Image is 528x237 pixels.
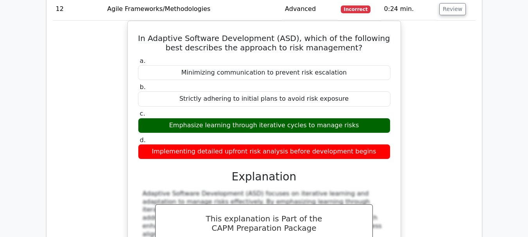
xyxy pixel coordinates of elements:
[140,110,145,117] span: c.
[138,65,390,80] div: Minimizing communication to prevent risk escalation
[137,34,391,52] h5: In Adaptive Software Development (ASD), which of the following best describes the approach to ris...
[341,5,371,13] span: Incorrect
[140,136,146,144] span: d.
[140,57,146,64] span: a.
[143,170,386,184] h3: Explanation
[140,83,146,91] span: b.
[138,91,390,107] div: Strictly adhering to initial plans to avoid risk exposure
[138,118,390,133] div: Emphasize learning through iterative cycles to manage risks
[138,144,390,159] div: Implementing detailed upfront risk analysis before development begins
[439,3,466,15] button: Review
